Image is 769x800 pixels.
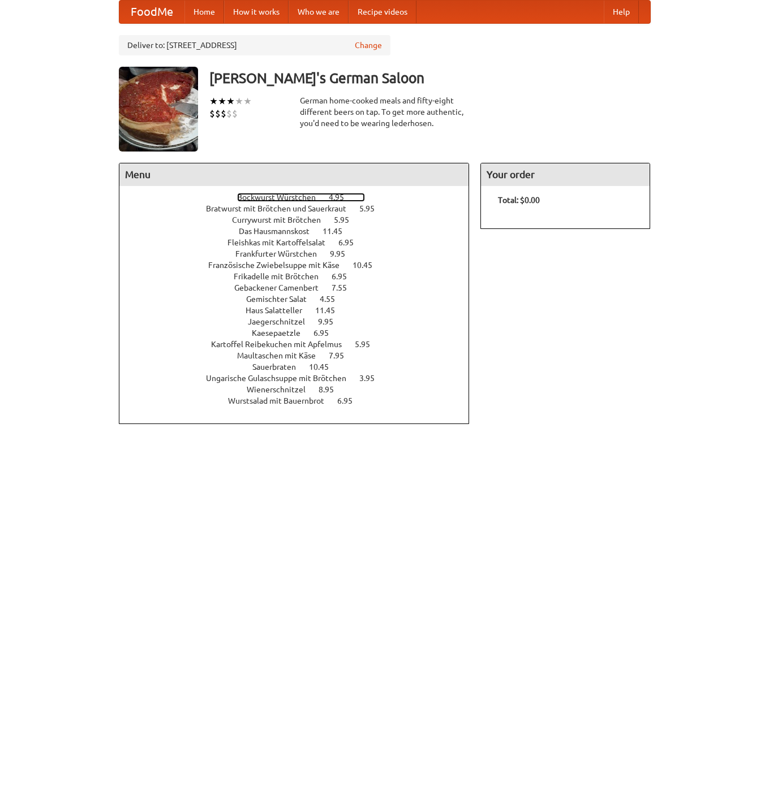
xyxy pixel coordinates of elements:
a: Who we are [289,1,349,23]
li: ★ [226,95,235,107]
span: 3.95 [359,374,386,383]
h3: [PERSON_NAME]'s German Saloon [209,67,651,89]
span: 6.95 [337,396,364,405]
span: 11.45 [315,306,346,315]
a: Ungarische Gulaschsuppe mit Brötchen 3.95 [206,374,396,383]
span: 9.95 [318,317,345,326]
li: $ [226,107,232,120]
span: Französische Zwiebelsuppe mit Käse [208,261,351,270]
a: Gemischter Salat 4.55 [246,295,356,304]
a: Fleishkas mit Kartoffelsalat 6.95 [227,238,375,247]
span: 6.95 [332,272,358,281]
a: Das Hausmannskost 11.45 [239,227,363,236]
a: Frikadelle mit Brötchen 6.95 [234,272,368,281]
a: Wurstsalad mit Bauernbrot 6.95 [228,396,373,405]
a: Bratwurst mit Brötchen und Sauerkraut 5.95 [206,204,396,213]
a: Maultaschen mit Käse 7.95 [237,351,365,360]
li: ★ [243,95,252,107]
a: FoodMe [119,1,184,23]
span: Frikadelle mit Brötchen [234,272,330,281]
a: Frankfurter Würstchen 9.95 [235,249,366,258]
span: Kartoffel Reibekuchen mit Apfelmus [211,340,353,349]
span: Bratwurst mit Brötchen und Sauerkraut [206,204,358,213]
span: Frankfurter Würstchen [235,249,328,258]
a: Help [604,1,639,23]
a: How it works [224,1,289,23]
li: $ [232,107,238,120]
span: 5.95 [334,215,360,224]
span: Das Hausmannskost [239,227,321,236]
span: 6.95 [313,328,340,338]
span: 4.55 [320,295,346,304]
a: Gebackener Camenbert 7.55 [234,283,368,292]
a: Home [184,1,224,23]
li: ★ [218,95,226,107]
span: 6.95 [338,238,365,247]
a: Wienerschnitzel 8.95 [247,385,355,394]
span: Maultaschen mit Käse [237,351,327,360]
a: Haus Salatteller 11.45 [246,306,356,315]
span: Wurstsalad mit Bauernbrot [228,396,336,405]
span: 7.55 [332,283,358,292]
a: Kartoffel Reibekuchen mit Apfelmus 5.95 [211,340,391,349]
h4: Your order [481,163,650,186]
span: Haus Salatteller [246,306,313,315]
span: Jaegerschnitzel [248,317,316,326]
span: Wienerschnitzel [247,385,317,394]
span: 8.95 [319,385,345,394]
span: Fleishkas mit Kartoffelsalat [227,238,337,247]
b: Total: $0.00 [498,196,540,205]
div: German home-cooked meals and fifty-eight different beers on tap. To get more authentic, you'd nee... [300,95,470,129]
span: 10.45 [309,362,340,371]
span: Sauerbraten [252,362,307,371]
li: ★ [235,95,243,107]
a: Jaegerschnitzel 9.95 [248,317,354,326]
a: Bockwurst Würstchen 4.95 [237,193,365,202]
span: Currywurst mit Brötchen [232,215,332,224]
a: Sauerbraten 10.45 [252,362,350,371]
a: Currywurst mit Brötchen 5.95 [232,215,370,224]
span: 5.95 [355,340,381,349]
li: ★ [209,95,218,107]
span: Gemischter Salat [246,295,318,304]
span: Ungarische Gulaschsuppe mit Brötchen [206,374,358,383]
a: Kaesepaetzle 6.95 [252,328,350,338]
span: Bockwurst Würstchen [237,193,327,202]
a: Recipe videos [349,1,416,23]
span: Gebackener Camenbert [234,283,330,292]
div: Deliver to: [STREET_ADDRESS] [119,35,390,55]
h4: Menu [119,163,469,186]
span: 10.45 [353,261,384,270]
li: $ [221,107,226,120]
img: angular.jpg [119,67,198,152]
span: 11.45 [323,227,354,236]
span: 5.95 [359,204,386,213]
li: $ [209,107,215,120]
li: $ [215,107,221,120]
span: Kaesepaetzle [252,328,312,338]
span: 4.95 [329,193,355,202]
a: Französische Zwiebelsuppe mit Käse 10.45 [208,261,393,270]
a: Change [355,40,382,51]
span: 9.95 [330,249,356,258]
span: 7.95 [329,351,355,360]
